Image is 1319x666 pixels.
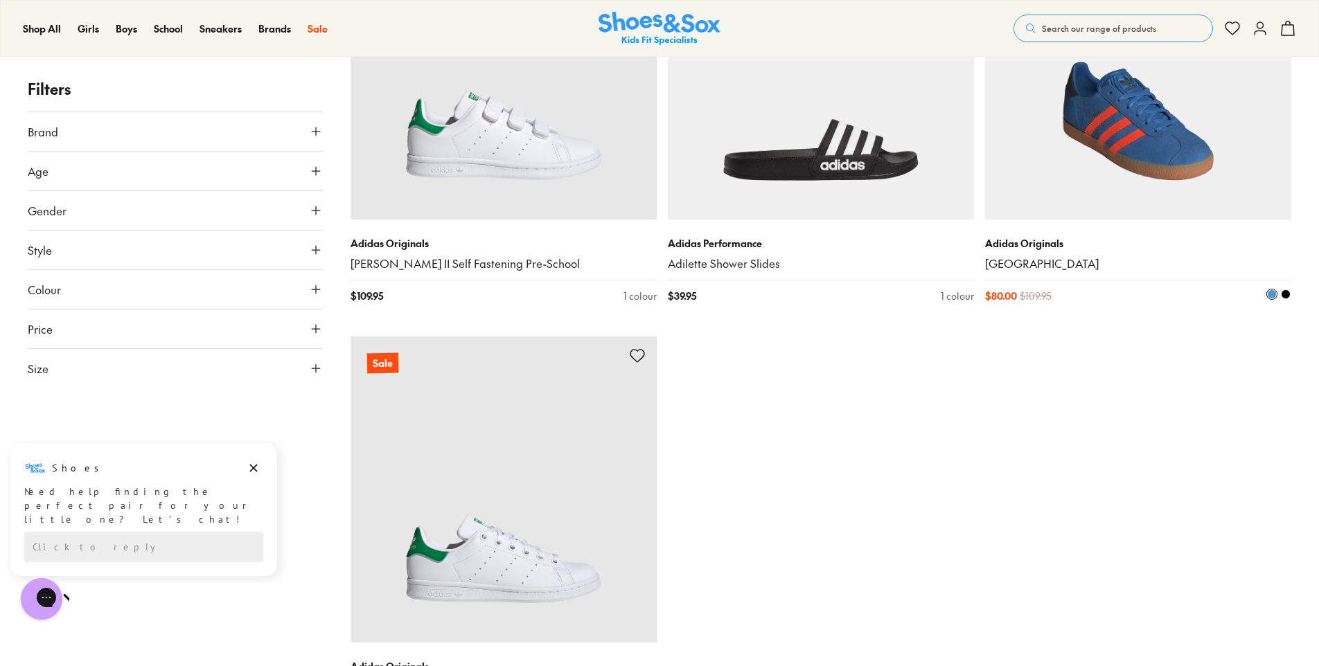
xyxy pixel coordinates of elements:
span: Sale [308,21,328,35]
a: Adilette Shower Slides [668,256,974,271]
a: Girls [78,21,99,36]
button: Colour [28,270,323,309]
p: Adidas Originals [351,236,657,251]
h3: Shoes [52,20,107,34]
span: Shop All [23,21,61,35]
button: Dismiss campaign [244,17,263,37]
button: Search our range of products [1013,15,1213,42]
p: Filters [28,78,323,100]
div: Need help finding the perfect pair for your little one? Let’s chat! [24,44,263,85]
p: Adidas Originals [985,236,1291,251]
span: Boys [116,21,137,35]
a: School [154,21,183,36]
span: $ 109.95 [351,289,383,303]
iframe: Gorgias live chat messenger [14,573,69,624]
span: Gender [28,202,67,219]
span: Sneakers [200,21,242,35]
a: Brands [258,21,291,36]
p: Sale [367,353,398,374]
a: [PERSON_NAME] II Self Fastening Pre-School [351,256,657,271]
a: [GEOGRAPHIC_DATA] [985,256,1291,271]
span: School [154,21,183,35]
span: Price [28,321,53,337]
img: SNS_Logo_Responsive.svg [599,12,720,46]
button: Gender [28,191,323,230]
div: 1 colour [623,289,657,303]
span: Brands [258,21,291,35]
button: Price [28,309,323,348]
a: Boys [116,21,137,36]
a: Sale [308,21,328,36]
span: $ 109.95 [1020,289,1052,303]
button: Brand [28,112,323,151]
span: $ 80.00 [985,289,1017,303]
div: 1 colour [941,289,974,303]
a: Sale [351,336,657,642]
button: Age [28,152,323,190]
p: Adidas Performance [668,236,974,251]
a: Shoes & Sox [599,12,720,46]
span: $ 39.95 [668,289,696,303]
div: Message from Shoes. Need help finding the perfect pair for your little one? Let’s chat! [10,16,277,85]
span: Size [28,360,48,377]
span: Age [28,163,48,179]
span: Colour [28,281,61,298]
a: Shop All [23,21,61,36]
span: Search our range of products [1042,22,1156,35]
button: Size [28,349,323,388]
span: Girls [78,21,99,35]
div: Campaign message [10,2,277,135]
div: Reply to the campaigns [24,91,263,121]
a: Sneakers [200,21,242,36]
span: Style [28,242,52,258]
img: Shoes logo [24,16,46,38]
button: Style [28,231,323,269]
span: Brand [28,123,58,140]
